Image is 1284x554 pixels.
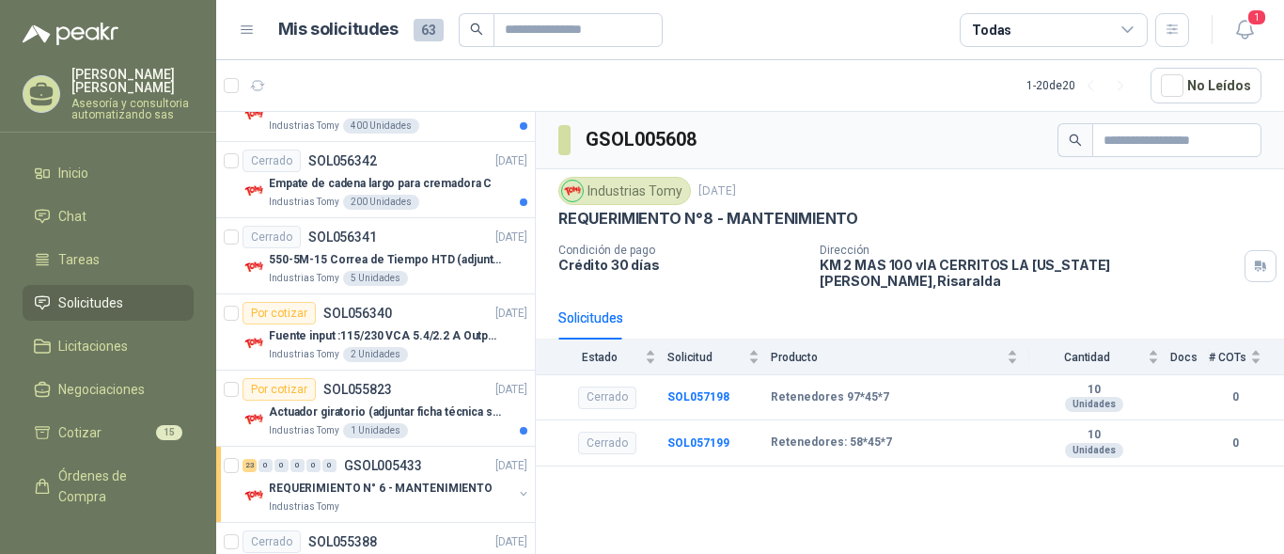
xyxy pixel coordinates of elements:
img: Company Logo [243,180,265,202]
p: Fuente input :115/230 VCA 5.4/2.2 A Output: 24 VDC 10 A 47-63 Hz [269,327,503,345]
a: SOL057199 [667,436,729,450]
div: Por cotizar [243,302,316,324]
span: Inicio [58,163,88,183]
b: Retenedores 97*45*7 [771,390,889,405]
p: REQUERIMIENTO N°8 - MANTENIMIENTO [558,209,858,229]
p: [DATE] [698,182,736,200]
th: Solicitud [667,340,771,374]
span: 1 [1246,8,1267,26]
p: [DATE] [495,305,527,323]
div: 1 - 20 de 20 [1026,71,1135,101]
th: Docs [1170,340,1209,374]
span: Chat [58,206,86,227]
p: Industrias Tomy [269,423,339,438]
a: Por cotizarSOL055823[DATE] Company LogoActuador giratorio (adjuntar ficha técnica si es diferente... [216,371,535,447]
div: Industrias Tomy [558,177,691,205]
div: Cerrado [243,150,301,172]
span: Órdenes de Compra [58,466,176,507]
button: No Leídos [1151,68,1261,103]
img: Company Logo [243,103,265,126]
div: Solicitudes [558,308,623,328]
p: Industrias Tomy [269,499,339,514]
th: Cantidad [1029,340,1170,374]
p: Crédito 30 días [558,257,805,273]
p: Industrias Tomy [269,271,339,286]
b: 0 [1209,388,1261,406]
span: Cotizar [58,422,102,443]
th: # COTs [1209,340,1284,374]
a: Órdenes de Compra [23,458,194,514]
a: Negociaciones [23,372,194,407]
div: 5 Unidades [343,271,408,286]
span: Licitaciones [58,336,128,356]
h3: GSOL005608 [586,125,699,154]
span: # COTs [1209,351,1246,364]
img: Company Logo [243,484,265,507]
div: Cerrado [578,387,636,409]
div: 0 [274,459,289,472]
div: 400 Unidades [343,119,419,134]
p: SOL056340 [323,307,392,320]
p: Industrias Tomy [269,119,339,134]
p: Industrias Tomy [269,347,339,362]
p: SOL056341 [308,230,377,244]
div: 0 [306,459,321,472]
a: CerradoSOL056342[DATE] Company LogoEmpate de cadena largo para cremadora CIndustrias Tomy200 Unid... [216,142,535,218]
span: 63 [414,19,444,41]
div: Por cotizar [243,378,316,401]
th: Estado [536,340,667,374]
p: [DATE] [495,533,527,551]
p: Asesoría y consultoria automatizando sas [71,98,194,120]
div: Cerrado [243,226,301,248]
button: 1 [1228,13,1261,47]
p: [DATE] [495,457,527,475]
div: 23 [243,459,257,472]
div: Unidades [1065,443,1123,458]
span: 15 [156,425,182,440]
p: Empate de cadena largo para cremadora C [269,175,492,193]
div: 0 [290,459,305,472]
a: Inicio [23,155,194,191]
div: Cerrado [578,432,636,454]
span: Solicitudes [58,293,123,313]
span: Estado [558,351,641,364]
p: SOL056342 [308,154,377,167]
a: Tareas [23,242,194,277]
th: Producto [771,340,1029,374]
b: Retenedores: 58*45*7 [771,435,892,451]
span: Negociaciones [58,379,145,400]
b: 10 [1029,428,1159,443]
b: 10 [1029,383,1159,398]
p: REQUERIMIENTO N° 6 - MANTENIMIENTO [269,480,493,498]
div: 0 [258,459,273,472]
p: KM 2 MAS 100 vIA CERRITOS LA [US_STATE] [PERSON_NAME] , Risaralda [820,257,1237,289]
a: CerradoSOL056341[DATE] Company Logo550-5M-15 Correa de Tiempo HTD (adjuntar ficha y /o imagenes)I... [216,218,535,294]
div: 0 [322,459,337,472]
a: Licitaciones [23,328,194,364]
img: Company Logo [243,256,265,278]
span: Tareas [58,249,100,270]
span: search [470,23,483,36]
p: Dirección [820,244,1237,257]
p: [DATE] [495,152,527,170]
div: Cerrado [243,530,301,553]
p: Condición de pago [558,244,805,257]
p: SOL055388 [308,535,377,548]
span: Cantidad [1029,351,1144,364]
span: search [1069,134,1082,147]
a: 23 0 0 0 0 0 GSOL005433[DATE] Company LogoREQUERIMIENTO N° 6 - MANTENIMIENTOIndustrias Tomy [243,454,531,514]
p: Industrias Tomy [269,195,339,210]
a: SOL057198 [667,390,729,404]
div: 2 Unidades [343,347,408,362]
div: Unidades [1065,397,1123,412]
p: 550-5M-15 Correa de Tiempo HTD (adjuntar ficha y /o imagenes) [269,251,503,269]
img: Company Logo [243,408,265,431]
div: Todas [972,20,1011,40]
img: Company Logo [562,181,583,201]
h1: Mis solicitudes [278,16,399,43]
p: Actuador giratorio (adjuntar ficha técnica si es diferente a festo) [269,404,503,421]
p: SOL055823 [323,383,392,396]
span: Solicitud [667,351,744,364]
